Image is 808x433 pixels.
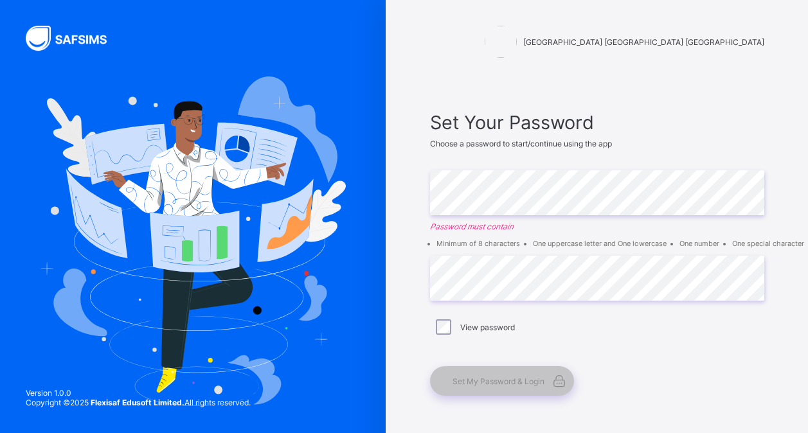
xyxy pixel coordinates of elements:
span: Set Your Password [430,111,764,134]
li: Minimum of 8 characters [436,239,520,248]
img: Hero Image [40,76,346,405]
img: Treasure House Schools Ilupeju Lagos [485,26,517,58]
em: Password must contain [430,222,764,231]
label: View password [460,323,515,332]
span: Copyright © 2025 All rights reserved. [26,398,251,407]
strong: Flexisaf Edusoft Limited. [91,398,184,407]
span: Set My Password & Login [453,376,544,386]
li: One number [679,239,719,248]
span: Choose a password to start/continue using the app [430,139,612,148]
img: SAFSIMS Logo [26,26,122,51]
span: Version 1.0.0 [26,388,251,398]
span: [GEOGRAPHIC_DATA] [GEOGRAPHIC_DATA] [GEOGRAPHIC_DATA] [523,37,764,47]
li: One special character [732,239,804,248]
li: One uppercase letter and One lowercase [533,239,667,248]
